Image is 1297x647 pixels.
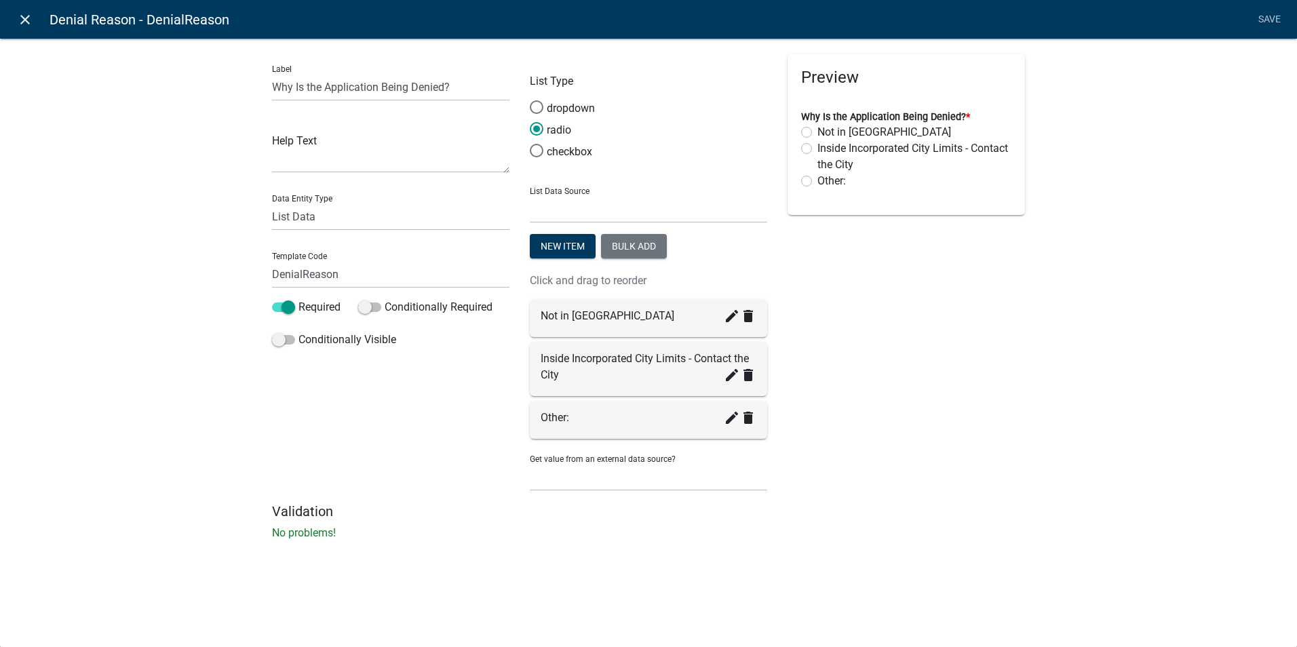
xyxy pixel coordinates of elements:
div: Other: [541,410,756,426]
h5: Validation [272,503,1025,519]
i: close [17,12,33,28]
h5: Preview [801,68,1011,87]
i: delete [740,410,756,426]
span: Denial Reason - DenialReason [50,6,229,33]
label: Not in [GEOGRAPHIC_DATA] [817,124,951,140]
i: delete [740,308,756,324]
label: checkbox [530,144,592,160]
div: Inside Incorporated City Limits - Contact the City [541,351,756,383]
i: delete [740,367,756,383]
label: Required [272,299,341,315]
a: Save [1252,7,1286,33]
i: create [724,410,740,426]
div: Not in [GEOGRAPHIC_DATA] [541,308,756,324]
label: dropdown [530,100,595,117]
button: Bulk add [601,234,667,258]
label: Other: [817,173,846,189]
label: Inside Incorporated City Limits - Contact the City [817,140,1011,173]
i: create [724,308,740,324]
label: radio [530,122,571,138]
button: New item [530,234,596,258]
p: List Type [530,73,767,90]
i: create [724,367,740,383]
p: Click and drag to reorder [530,273,767,289]
label: Conditionally Required [358,299,492,315]
label: Conditionally Visible [272,332,396,348]
label: Why Is the Application Being Denied? [801,113,970,122]
p: No problems! [272,525,1025,541]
